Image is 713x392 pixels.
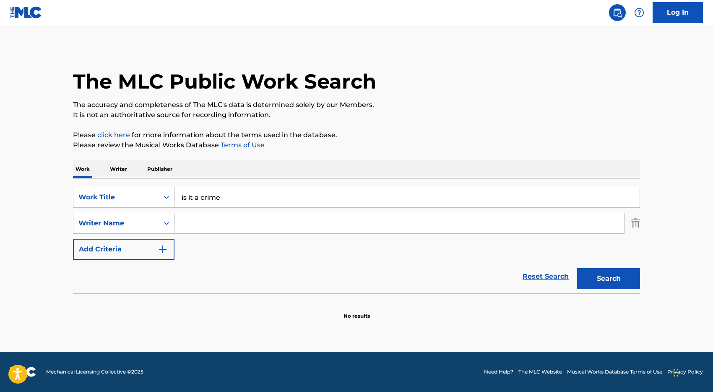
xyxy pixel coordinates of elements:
div: Help [631,4,648,21]
img: Delete Criterion [631,213,640,234]
a: Reset Search [518,267,573,286]
img: help [634,8,644,18]
img: MLC Logo [10,6,42,18]
a: Privacy Policy [667,368,703,376]
span: Mechanical Licensing Collective © 2025 [46,368,143,376]
p: No results [343,302,370,320]
a: The MLC Website [518,368,562,376]
p: It is not an authoritative source for recording information. [73,110,640,120]
div: Drag [674,360,679,385]
p: Writer [107,160,130,178]
div: Writer Name [78,218,154,228]
a: Terms of Use [219,141,265,149]
button: Search [577,268,640,289]
img: logo [10,367,36,377]
img: 9d2ae6d4665cec9f34b9.svg [158,244,168,254]
a: Public Search [609,4,626,21]
div: Work Title [78,192,154,202]
a: click here [97,131,130,139]
p: Please review the Musical Works Database [73,140,640,150]
h1: The MLC Public Work Search [73,69,376,94]
button: Add Criteria [73,239,174,260]
iframe: Chat Widget [671,352,713,392]
a: Musical Works Database Terms of Use [567,368,662,376]
a: Need Help? [484,368,513,376]
p: The accuracy and completeness of The MLC's data is determined solely by our Members. [73,100,640,110]
img: search [612,8,622,18]
form: Search Form [73,187,640,293]
p: Work [73,160,92,178]
a: Log In [653,2,703,23]
p: Publisher [145,160,175,178]
p: Please for more information about the terms used in the database. [73,130,640,140]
